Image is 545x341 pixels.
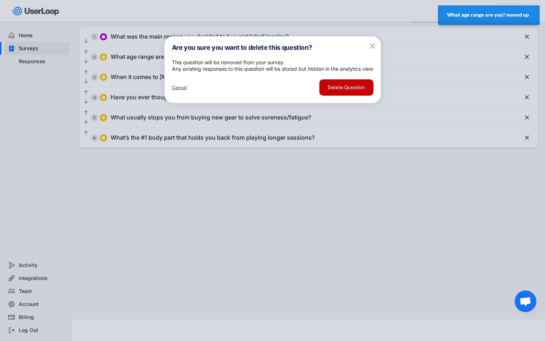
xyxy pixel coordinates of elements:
[447,12,529,18] strong: What age range are you? moved up
[172,85,187,91] div: Cancel
[172,59,373,72] div: This question will be removed from your survey. Any existing responses to this question will be s...
[370,41,375,50] text: 
[319,79,373,96] button: Delete Question
[515,290,536,312] div: Open chat
[172,44,361,52] h4: Are you sure you want to delete this question?
[368,41,377,51] button: 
